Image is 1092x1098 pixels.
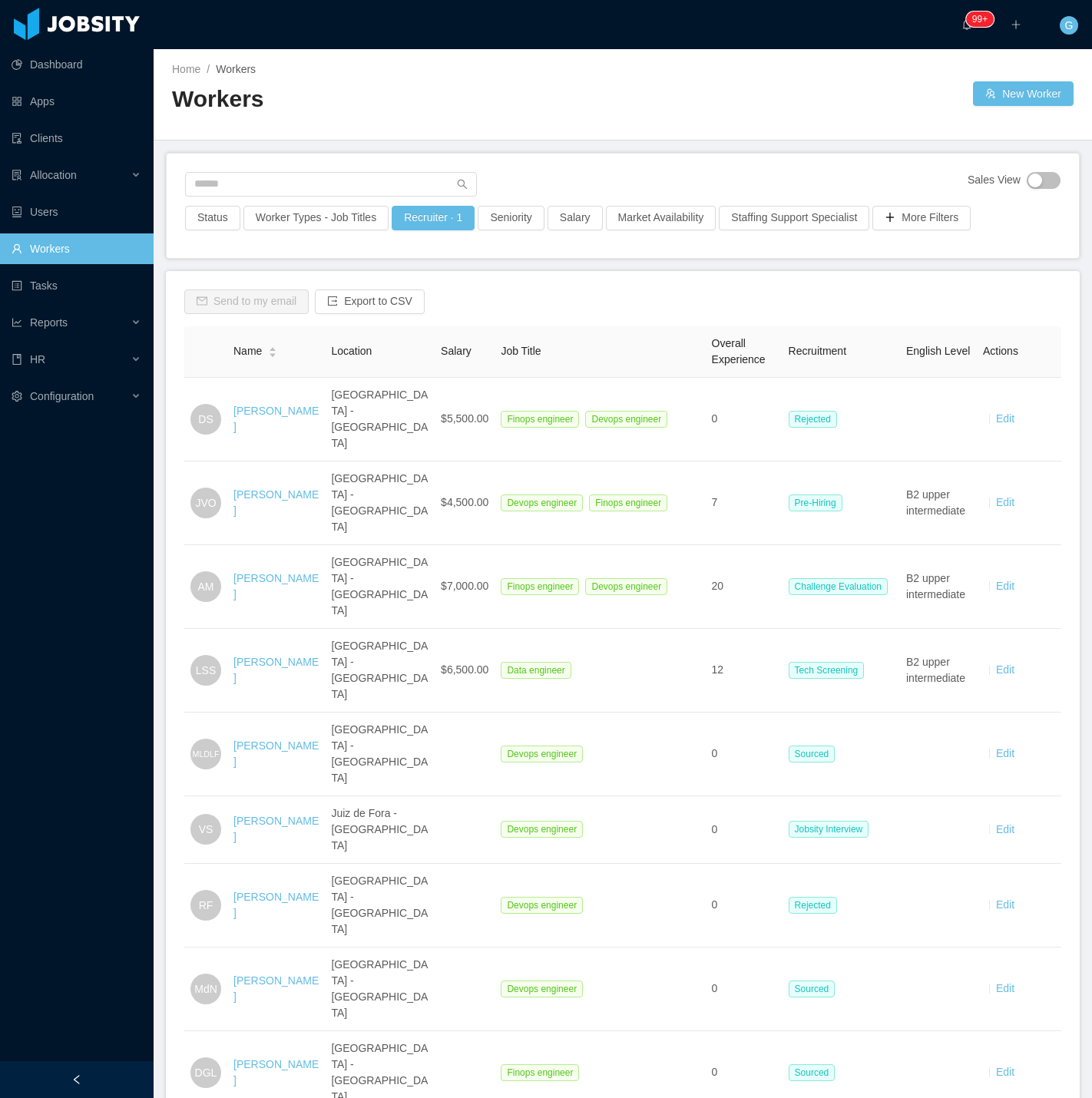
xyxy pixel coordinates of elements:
[172,84,623,115] h2: Workers
[789,1066,842,1078] a: Sourced
[872,206,971,230] button: icon: plusMore Filters
[501,1064,579,1081] span: Finops engineer
[900,461,977,545] td: B2 upper intermediate
[789,1064,836,1081] span: Sourced
[325,461,435,545] td: [GEOGRAPHIC_DATA] - [GEOGRAPHIC_DATA]
[789,494,842,511] span: Pre-Hiring
[1065,16,1074,35] span: G
[233,656,319,684] a: [PERSON_NAME]
[233,891,319,919] a: [PERSON_NAME]
[548,206,603,230] button: Salary
[719,206,869,230] button: Staffing Support Specialist
[706,461,783,545] td: 7
[12,197,141,227] a: icon: robotUsers
[30,316,68,329] span: Reports
[996,580,1014,592] a: Edit
[12,49,141,80] a: icon: pie-chartDashboard
[501,578,579,595] span: Finops engineer
[199,814,213,845] span: VS
[585,578,667,595] span: Devops engineer
[501,897,583,914] span: Devops engineer
[12,86,141,117] a: icon: appstoreApps
[996,1066,1014,1078] a: Edit
[325,796,435,864] td: Juiz de Fora - [GEOGRAPHIC_DATA]
[501,662,571,679] span: Data engineer
[996,898,1014,911] a: Edit
[392,206,475,230] button: Recruiter · 1
[193,742,220,765] span: MLDLF
[706,713,783,796] td: 0
[233,343,262,359] span: Name
[789,981,836,997] span: Sourced
[198,571,214,602] span: AM
[325,629,435,713] td: [GEOGRAPHIC_DATA] - [GEOGRAPHIC_DATA]
[501,821,583,838] span: Devops engineer
[325,378,435,461] td: [GEOGRAPHIC_DATA] - [GEOGRAPHIC_DATA]
[457,179,468,190] i: icon: search
[196,655,216,686] span: LSS
[973,81,1074,106] button: icon: usergroup-addNew Worker
[269,351,277,356] i: icon: caret-down
[195,1057,217,1088] span: DGL
[606,206,716,230] button: Market Availability
[585,411,667,428] span: Devops engineer
[268,345,277,356] div: Sort
[233,488,319,517] a: [PERSON_NAME]
[789,822,875,835] a: Jobsity Interview
[325,713,435,796] td: [GEOGRAPHIC_DATA] - [GEOGRAPHIC_DATA]
[501,411,579,428] span: Finops engineer
[12,270,141,301] a: icon: profileTasks
[501,746,583,762] span: Devops engineer
[233,572,319,600] a: [PERSON_NAME]
[501,981,583,997] span: Devops engineer
[789,821,869,838] span: Jobsity Interview
[789,578,888,595] span: Challenge Evaluation
[501,494,583,511] span: Devops engineer
[900,629,977,713] td: B2 upper intermediate
[233,815,319,843] a: [PERSON_NAME]
[789,345,846,357] span: Recruitment
[185,206,240,230] button: Status
[30,390,94,402] span: Configuration
[441,412,488,425] span: $5,500.00
[331,345,372,357] span: Location
[12,391,22,402] i: icon: setting
[207,63,210,75] span: /
[30,169,77,181] span: Allocation
[789,580,894,592] a: Challenge Evaluation
[325,545,435,629] td: [GEOGRAPHIC_DATA] - [GEOGRAPHIC_DATA]
[12,170,22,180] i: icon: solution
[706,864,783,948] td: 0
[996,496,1014,508] a: Edit
[789,496,849,508] a: Pre-Hiring
[996,747,1014,759] a: Edit
[712,337,766,365] span: Overall Experience
[501,345,541,357] span: Job Title
[194,974,217,1004] span: MdN
[216,63,256,75] span: Workers
[233,1058,319,1086] a: [PERSON_NAME]
[589,494,667,511] span: Finops engineer
[12,123,141,154] a: icon: auditClients
[441,663,488,676] span: $6,500.00
[966,12,994,27] sup: 196
[233,974,319,1003] a: [PERSON_NAME]
[30,353,45,365] span: HR
[269,346,277,350] i: icon: caret-up
[441,580,488,592] span: $7,000.00
[478,206,544,230] button: Seniority
[195,488,216,518] span: JVO
[233,405,319,433] a: [PERSON_NAME]
[12,233,141,264] a: icon: userWorkers
[900,545,977,629] td: B2 upper intermediate
[441,496,488,508] span: $4,500.00
[233,739,319,768] a: [PERSON_NAME]
[706,948,783,1031] td: 0
[789,982,842,994] a: Sourced
[706,378,783,461] td: 0
[789,662,865,679] span: Tech Screening
[441,345,472,357] span: Salary
[996,412,1014,425] a: Edit
[325,864,435,948] td: [GEOGRAPHIC_DATA] - [GEOGRAPHIC_DATA]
